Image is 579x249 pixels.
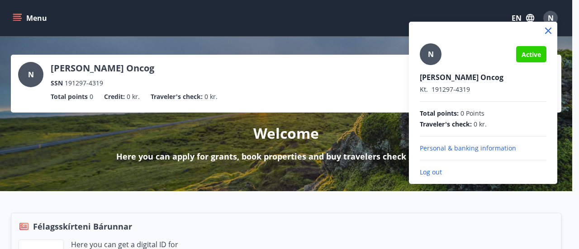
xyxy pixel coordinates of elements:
span: Active [522,50,541,59]
span: N [428,49,434,59]
span: Kt. [420,85,428,94]
p: [PERSON_NAME] Oncog [420,72,546,82]
span: Traveler's check : [420,120,472,129]
p: Personal & banking information [420,144,546,153]
p: Log out [420,168,546,177]
span: 0 kr. [474,120,487,129]
span: Total points : [420,109,459,118]
span: 0 Points [460,109,484,118]
p: 191297-4319 [420,85,546,94]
